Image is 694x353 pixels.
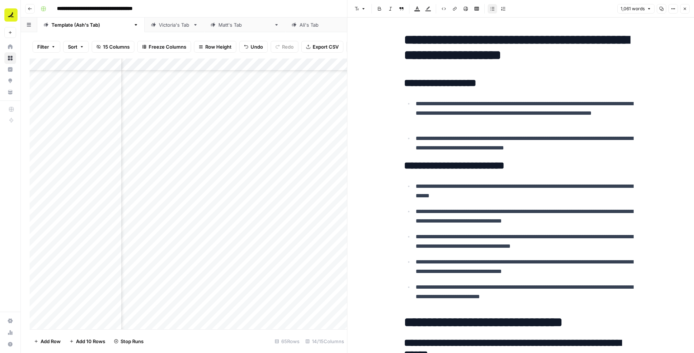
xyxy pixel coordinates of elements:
[621,5,645,12] span: 1,061 words
[41,338,61,345] span: Add Row
[4,75,16,87] a: Opportunities
[313,43,339,50] span: Export CSV
[121,338,144,345] span: Stop Runs
[272,335,302,347] div: 65 Rows
[285,18,366,32] a: [PERSON_NAME]'s Tab
[271,41,298,53] button: Redo
[4,41,16,53] a: Home
[52,21,130,29] div: Template ([PERSON_NAME]'s Tab)
[205,43,232,50] span: Row Height
[301,41,343,53] button: Export CSV
[30,335,65,347] button: Add Row
[145,18,204,32] a: Victoria's Tab
[103,43,130,50] span: 15 Columns
[282,43,294,50] span: Redo
[65,335,110,347] button: Add 10 Rows
[149,43,186,50] span: Freeze Columns
[300,21,352,29] div: [PERSON_NAME]'s Tab
[302,335,347,347] div: 14/15 Columns
[194,41,236,53] button: Row Height
[239,41,268,53] button: Undo
[68,43,77,50] span: Sort
[92,41,134,53] button: 15 Columns
[37,43,49,50] span: Filter
[159,21,190,29] div: Victoria's Tab
[4,86,16,98] a: Your Data
[137,41,191,53] button: Freeze Columns
[4,52,16,64] a: Browse
[617,4,655,14] button: 1,061 words
[4,8,18,22] img: Ramp Logo
[204,18,285,32] a: [PERSON_NAME]'s Tab
[4,6,16,24] button: Workspace: Ramp
[33,41,60,53] button: Filter
[63,41,89,53] button: Sort
[37,18,145,32] a: Template ([PERSON_NAME]'s Tab)
[4,327,16,338] a: Usage
[251,43,263,50] span: Undo
[218,21,271,29] div: [PERSON_NAME]'s Tab
[110,335,148,347] button: Stop Runs
[4,64,16,75] a: Insights
[76,338,105,345] span: Add 10 Rows
[4,315,16,327] a: Settings
[4,338,16,350] button: Help + Support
